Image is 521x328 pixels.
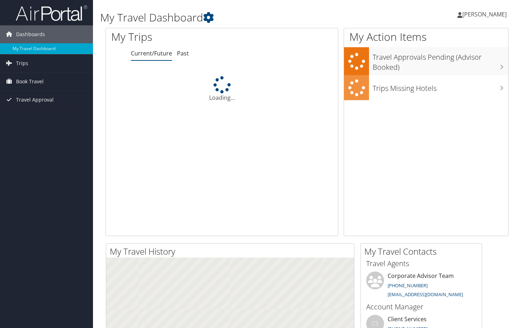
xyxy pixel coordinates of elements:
h1: My Travel Dashboard [100,10,376,25]
span: Travel Approval [16,91,54,109]
span: Dashboards [16,25,45,43]
h1: My Action Items [344,29,508,44]
a: [PERSON_NAME] [457,4,514,25]
div: Loading... [106,76,338,102]
h1: My Trips [111,29,236,44]
h3: Travel Agents [366,259,476,269]
h3: Account Manager [366,302,476,312]
a: [PHONE_NUMBER] [388,282,428,289]
a: Trips Missing Hotels [344,75,508,101]
span: Book Travel [16,73,44,90]
a: [EMAIL_ADDRESS][DOMAIN_NAME] [388,291,463,298]
span: [PERSON_NAME] [462,10,507,18]
img: airportal-logo.png [16,5,87,21]
h3: Trips Missing Hotels [373,80,508,93]
a: Current/Future [131,49,172,57]
h2: My Travel Contacts [364,245,482,258]
span: Trips [16,54,28,72]
a: Past [177,49,189,57]
a: Travel Approvals Pending (Advisor Booked) [344,47,508,75]
li: Corporate Advisor Team [363,271,480,301]
h2: My Travel History [110,245,354,258]
h3: Travel Approvals Pending (Advisor Booked) [373,49,508,72]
